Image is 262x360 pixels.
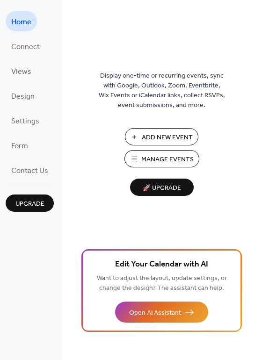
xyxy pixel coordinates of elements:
[130,179,194,196] button: 🚀 Upgrade
[6,86,40,106] a: Design
[11,89,35,104] span: Design
[125,128,198,145] button: Add New Event
[11,15,31,29] span: Home
[142,133,193,143] span: Add New Event
[115,258,208,271] span: Edit Your Calendar with AI
[6,11,37,31] a: Home
[11,114,39,129] span: Settings
[136,182,188,194] span: 🚀 Upgrade
[11,40,40,54] span: Connect
[124,150,199,167] button: Manage Events
[97,272,227,295] span: Want to adjust the layout, update settings, or change the design? The assistant can help.
[11,65,31,79] span: Views
[115,302,208,323] button: Open AI Assistant
[11,164,48,178] span: Contact Us
[6,160,54,180] a: Contact Us
[99,71,225,110] span: Display one-time or recurring events, sync with Google, Outlook, Zoom, Eventbrite, Wix Events or ...
[6,36,45,56] a: Connect
[129,308,181,318] span: Open AI Assistant
[141,155,194,165] span: Manage Events
[6,194,54,212] button: Upgrade
[15,199,44,209] span: Upgrade
[6,135,34,155] a: Form
[11,139,28,153] span: Form
[6,61,37,81] a: Views
[6,110,45,130] a: Settings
